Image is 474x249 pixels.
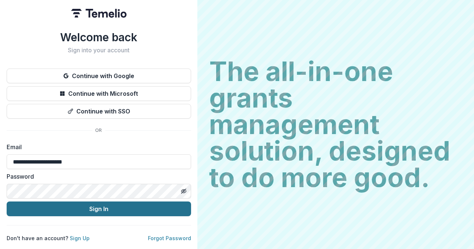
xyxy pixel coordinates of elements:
a: Forgot Password [148,235,191,241]
label: Password [7,172,187,181]
a: Sign Up [70,235,90,241]
button: Continue with SSO [7,104,191,119]
p: Don't have an account? [7,234,90,242]
button: Continue with Google [7,69,191,83]
h2: Sign into your account [7,47,191,54]
button: Sign In [7,201,191,216]
button: Toggle password visibility [178,185,190,197]
button: Continue with Microsoft [7,86,191,101]
h1: Welcome back [7,31,191,44]
img: Temelio [71,9,127,18]
label: Email [7,143,187,151]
